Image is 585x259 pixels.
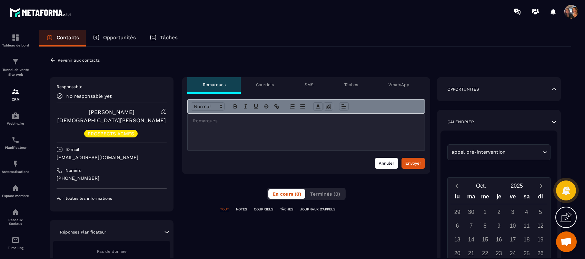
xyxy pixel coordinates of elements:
p: SMS [305,82,314,87]
p: Tâches [160,34,178,41]
p: Webinaire [2,122,29,125]
button: Annuler [375,158,398,169]
p: TÂCHES [280,207,293,212]
span: Terminés (0) [310,191,340,197]
a: automationsautomationsAutomatisations [2,155,29,179]
div: 1 [479,206,491,218]
p: TOUT [220,207,229,212]
div: 7 [465,220,477,232]
div: ma [464,192,478,204]
div: 16 [493,234,505,246]
button: En cours (0) [268,189,305,199]
img: automations [11,184,20,192]
a: Contacts [39,30,86,46]
p: Revenir aux contacts [58,58,100,63]
span: En cours (0) [272,191,301,197]
p: Opportunités [103,34,136,41]
p: NOTES [236,207,247,212]
div: 30 [465,206,477,218]
img: automations [11,160,20,168]
a: social-networksocial-networkRéseaux Sociaux [2,203,29,231]
div: 18 [520,234,533,246]
p: E-mail [66,147,79,152]
button: Open years overlay [499,180,535,192]
p: Opportunités [447,86,479,92]
p: Remarques [203,82,226,87]
img: email [11,236,20,244]
div: Envoyer [405,160,421,167]
a: formationformationTableau de bord [2,28,29,52]
p: Voir toutes les informations [57,196,167,201]
p: Réponses Planificateur [60,229,106,235]
div: Ouvrir le chat [556,231,577,252]
p: WhatsApp [388,82,409,87]
p: PROSPECTS ACMES [88,131,134,136]
img: scheduler [11,136,20,144]
span: appel pré-intervention [450,148,507,156]
div: 14 [465,234,477,246]
a: schedulerschedulerPlanificateur [2,131,29,155]
p: JOURNAUX D'APPELS [300,207,335,212]
span: Pas de donnée [97,249,127,254]
p: No responsable yet [66,93,112,99]
div: 2 [493,206,505,218]
p: CRM [2,97,29,101]
p: E-mailing [2,246,29,250]
p: Tâches [344,82,358,87]
p: Planificateur [2,146,29,149]
img: automations [11,112,20,120]
div: Search for option [447,144,551,160]
div: sa [520,192,534,204]
a: formationformationTunnel de vente Site web [2,52,29,82]
a: formationformationCRM [2,82,29,106]
div: 8 [479,220,491,232]
p: Automatisations [2,170,29,174]
div: 13 [451,234,463,246]
div: 6 [451,220,463,232]
p: Courriels [256,82,274,87]
div: ve [506,192,519,204]
div: lu [450,192,464,204]
div: 11 [520,220,533,232]
a: automationsautomationsWebinaire [2,106,29,131]
div: 17 [507,234,519,246]
img: logo [10,6,72,19]
input: Search for option [507,148,541,156]
img: formation [11,33,20,42]
a: Opportunités [86,30,143,46]
div: 5 [534,206,546,218]
p: Réseaux Sociaux [2,218,29,226]
div: me [478,192,492,204]
p: Tunnel de vente Site web [2,68,29,77]
p: Responsable [57,84,167,90]
button: Envoyer [401,158,425,169]
div: di [534,192,547,204]
button: Next month [535,181,547,190]
button: Terminés (0) [306,189,344,199]
img: formation [11,58,20,66]
img: formation [11,87,20,96]
img: social-network [11,208,20,216]
p: Calendrier [447,119,474,125]
p: Numéro [66,168,81,173]
div: 3 [507,206,519,218]
div: je [492,192,506,204]
button: Previous month [450,181,463,190]
div: 4 [520,206,533,218]
div: 9 [493,220,505,232]
p: [PHONE_NUMBER] [57,175,167,182]
a: automationsautomationsEspace membre [2,179,29,203]
a: emailemailE-mailing [2,231,29,255]
p: Espace membre [2,194,29,198]
div: 29 [451,206,463,218]
p: Tableau de bord [2,43,29,47]
a: [PERSON_NAME] [DEMOGRAPHIC_DATA][PERSON_NAME] [57,109,166,124]
button: Open months overlay [463,180,499,192]
div: 15 [479,234,491,246]
div: 12 [534,220,546,232]
a: Tâches [143,30,185,46]
p: [EMAIL_ADDRESS][DOMAIN_NAME] [57,154,167,161]
div: 19 [534,234,546,246]
div: 10 [507,220,519,232]
p: Contacts [57,34,79,41]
